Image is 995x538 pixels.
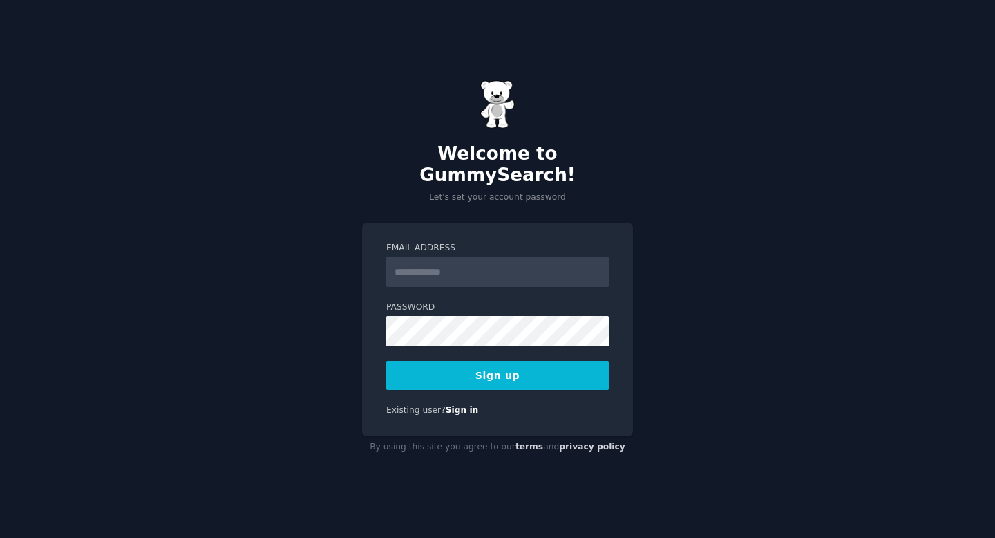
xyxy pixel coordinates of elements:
img: Gummy Bear [480,80,515,129]
label: Password [386,302,609,314]
button: Sign up [386,361,609,390]
a: Sign in [446,405,479,415]
span: Existing user? [386,405,446,415]
a: privacy policy [559,442,625,452]
div: By using this site you agree to our and [362,436,633,458]
a: terms [515,442,543,452]
p: Let's set your account password [362,192,633,204]
h2: Welcome to GummySearch! [362,143,633,187]
label: Email Address [386,242,609,254]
